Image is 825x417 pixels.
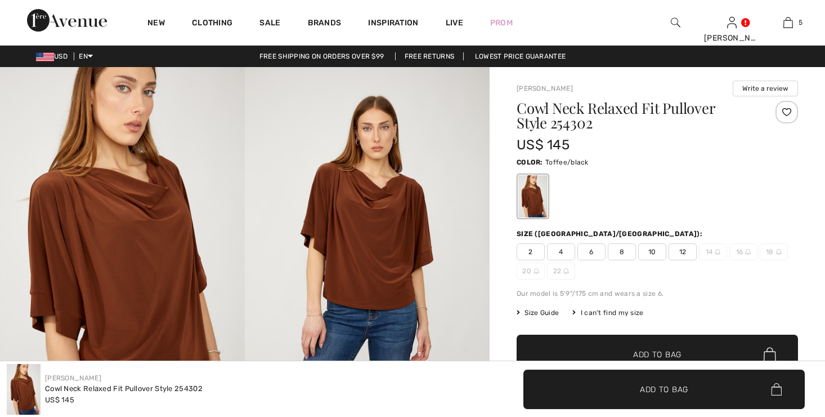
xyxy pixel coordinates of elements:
img: ring-m.svg [776,249,782,255]
div: I can't find my size [572,308,643,318]
img: Bag.svg [764,347,776,362]
span: USD [36,52,72,60]
div: Toffee/black [518,175,548,218]
img: Bag.svg [771,383,782,396]
img: ring-m.svg [745,249,751,255]
img: My Info [727,16,737,29]
div: Size ([GEOGRAPHIC_DATA]/[GEOGRAPHIC_DATA]): [517,229,705,239]
a: Prom [490,17,513,29]
span: Add to Bag [633,349,681,361]
span: 4 [547,243,575,260]
span: Color: [517,158,543,166]
span: 10 [638,243,666,260]
a: [PERSON_NAME] [45,374,101,382]
span: 6 [577,243,606,260]
span: Add to Bag [640,383,688,395]
a: New [147,18,165,30]
a: Free shipping on orders over $99 [250,52,393,60]
img: ring-m.svg [715,249,720,255]
button: Write a review [733,81,798,96]
span: 16 [729,243,757,260]
div: Our model is 5'9"/175 cm and wears a size 6. [517,289,798,299]
img: US Dollar [36,52,54,61]
img: ring-m.svg [563,268,569,274]
button: Add to Bag [523,370,805,409]
a: Sign In [727,17,737,28]
button: Add to Bag [517,335,798,374]
span: 14 [699,243,727,260]
a: 5 [760,16,815,29]
img: ring-m.svg [533,268,539,274]
img: search the website [671,16,680,29]
span: Size Guide [517,308,559,318]
div: [PERSON_NAME] [704,32,759,44]
img: My Bag [783,16,793,29]
a: [PERSON_NAME] [517,85,573,92]
span: US$ 145 [45,396,74,404]
span: 5 [799,17,802,28]
span: 12 [669,243,697,260]
a: Sale [259,18,280,30]
span: EN [79,52,93,60]
div: Cowl Neck Relaxed Fit Pullover Style 254302 [45,383,203,394]
img: 1ère Avenue [27,9,107,32]
a: Live [446,17,463,29]
a: Clothing [192,18,232,30]
a: Free Returns [395,52,464,60]
span: 20 [517,263,545,280]
h1: Cowl Neck Relaxed Fit Pullover Style 254302 [517,101,751,130]
a: Lowest Price Guarantee [466,52,575,60]
span: 2 [517,243,545,260]
img: Cowl Neck Relaxed Fit Pullover Style 254302 [7,364,41,415]
a: Brands [308,18,342,30]
span: Inspiration [368,18,418,30]
span: 18 [760,243,788,260]
span: 8 [608,243,636,260]
span: Toffee/black [545,158,589,166]
span: US$ 145 [517,137,570,153]
span: 22 [547,263,575,280]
